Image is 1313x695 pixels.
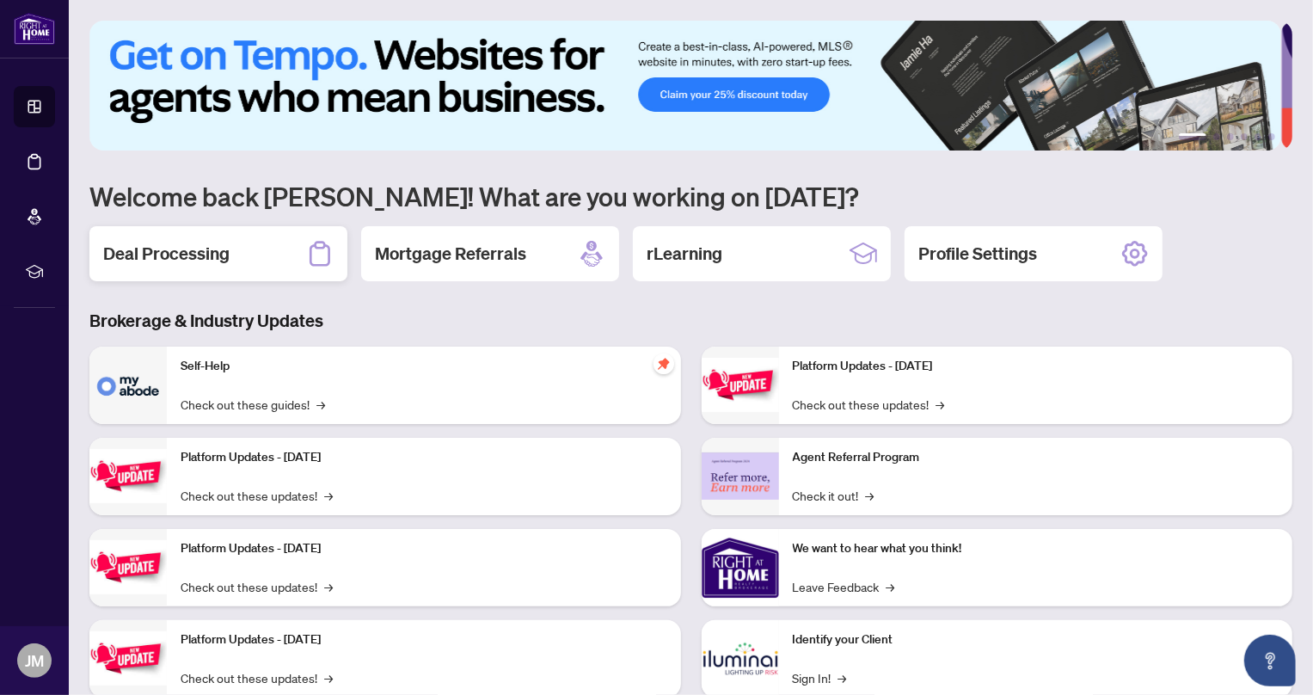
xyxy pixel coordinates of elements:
h2: rLearning [647,242,722,266]
p: We want to hear what you think! [793,539,1279,558]
span: → [324,577,333,596]
p: Platform Updates - [DATE] [793,357,1279,376]
img: Platform Updates - September 16, 2025 [89,449,167,503]
a: Check out these updates!→ [181,486,333,505]
button: 4 [1241,133,1248,140]
p: Identify your Client [793,630,1279,649]
h2: Profile Settings [918,242,1037,266]
button: Open asap [1244,635,1296,686]
img: We want to hear what you think! [702,529,779,606]
span: → [887,577,895,596]
img: logo [14,13,55,45]
img: Slide 0 [89,21,1281,151]
p: Agent Referral Program [793,448,1279,467]
a: Check out these guides!→ [181,395,325,414]
img: Platform Updates - July 8, 2025 [89,631,167,686]
span: → [324,486,333,505]
img: Platform Updates - June 23, 2025 [702,358,779,412]
a: Check out these updates!→ [181,668,333,687]
span: → [936,395,945,414]
button: 2 [1213,133,1220,140]
h2: Deal Processing [103,242,230,266]
img: Self-Help [89,347,167,424]
span: → [838,668,847,687]
a: Check out these updates!→ [793,395,945,414]
p: Platform Updates - [DATE] [181,539,667,558]
img: Platform Updates - July 21, 2025 [89,540,167,594]
button: 6 [1268,133,1275,140]
p: Platform Updates - [DATE] [181,630,667,649]
button: 3 [1227,133,1234,140]
button: 5 [1255,133,1261,140]
span: JM [25,649,44,673]
a: Check out these updates!→ [181,577,333,596]
p: Self-Help [181,357,667,376]
h3: Brokerage & Industry Updates [89,309,1292,333]
span: → [316,395,325,414]
p: Platform Updates - [DATE] [181,448,667,467]
span: → [324,668,333,687]
span: pushpin [653,354,674,374]
h1: Welcome back [PERSON_NAME]! What are you working on [DATE]? [89,180,1292,212]
a: Leave Feedback→ [793,577,895,596]
img: Agent Referral Program [702,452,779,500]
h2: Mortgage Referrals [375,242,526,266]
a: Sign In!→ [793,668,847,687]
button: 1 [1179,133,1206,140]
span: → [866,486,874,505]
a: Check it out!→ [793,486,874,505]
